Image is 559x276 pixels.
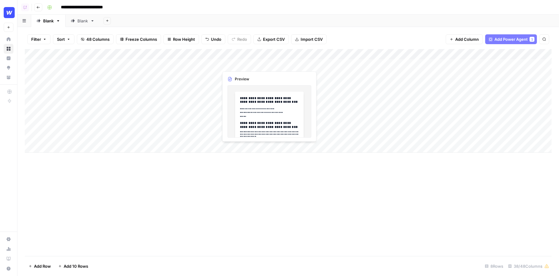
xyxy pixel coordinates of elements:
[126,36,157,42] span: Freeze Columns
[4,244,13,254] a: Usage
[77,18,88,24] div: Blank
[485,34,537,44] button: Add Power Agent1
[531,37,533,42] span: 1
[211,36,221,42] span: Undo
[66,15,100,27] a: Blank
[4,5,13,20] button: Workspace: Webflow
[506,261,552,271] div: 38/48 Columns
[263,36,285,42] span: Export CSV
[43,18,54,24] div: Blank
[301,36,323,42] span: Import CSV
[116,34,161,44] button: Freeze Columns
[291,34,327,44] button: Import CSV
[530,37,535,42] div: 1
[86,36,110,42] span: 48 Columns
[201,34,225,44] button: Undo
[253,34,289,44] button: Export CSV
[4,254,13,264] a: Learning Hub
[4,53,13,63] a: Insights
[494,36,528,42] span: Add Power Agent
[4,44,13,54] a: Browse
[54,261,92,271] button: Add 10 Rows
[228,34,251,44] button: Redo
[77,34,114,44] button: 48 Columns
[31,36,41,42] span: Filter
[4,34,13,44] a: Home
[25,261,54,271] button: Add Row
[455,36,479,42] span: Add Column
[482,261,506,271] div: 8 Rows
[31,15,66,27] a: Blank
[173,36,195,42] span: Row Height
[237,36,247,42] span: Redo
[4,264,13,274] button: Help + Support
[57,36,65,42] span: Sort
[163,34,199,44] button: Row Height
[446,34,483,44] button: Add Column
[27,34,51,44] button: Filter
[4,63,13,73] a: Opportunities
[53,34,74,44] button: Sort
[4,7,15,18] img: Webflow Logo
[4,72,13,82] a: Your Data
[34,263,51,269] span: Add Row
[4,234,13,244] a: Settings
[64,263,88,269] span: Add 10 Rows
